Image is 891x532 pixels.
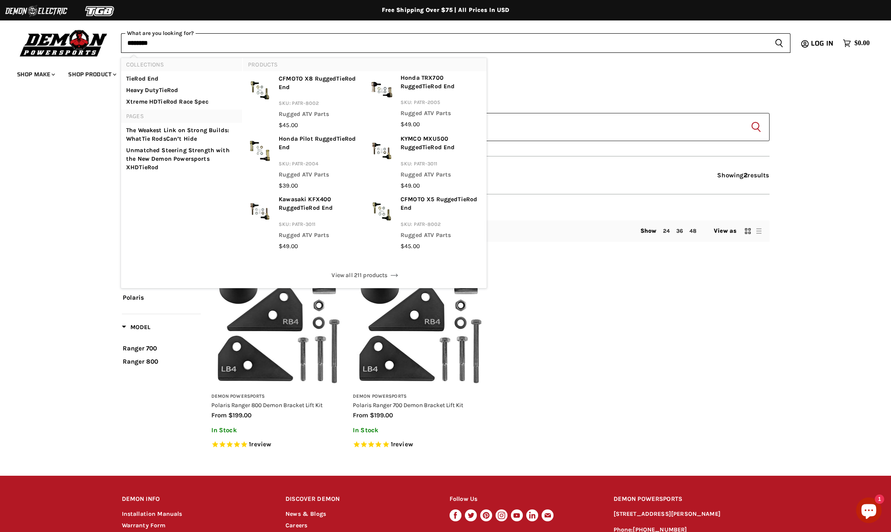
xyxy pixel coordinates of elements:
img: TGB Logo 2 [68,3,132,19]
img: Polaris Ranger 800 Demon Bracket Lift Kit [211,253,345,387]
div: Product filter [122,221,201,378]
li: collections: Tie Rod End [121,71,242,84]
li: Pages [121,110,242,123]
h3: Demon Powersports [211,393,345,400]
li: products: CFMOTO X8 Rugged <b>Tie</b> Rod End [243,71,365,133]
a: TieRod End [126,75,237,83]
inbox-online-store-chat: Shopify online store chat [854,497,884,525]
p: CFMOTO X8 Rugged Rod End [279,75,360,94]
h2: DEMON POWERSPORTS [614,489,770,509]
strong: 2 [744,171,747,179]
span: Show [640,227,657,234]
h3: Demon Powersports [353,393,486,400]
button: Search [768,33,790,53]
p: In Stock [353,427,486,434]
img: KYMCO MXU500 Rugged <b>Tie</b> Rod End [370,135,394,166]
p: [STREET_ADDRESS][PERSON_NAME] [614,509,770,519]
img: Polaris Ranger 700 Demon Bracket Lift Kit [353,253,486,387]
li: products: CFMOTO X5 Rugged <b>Tie</b> Rod End [365,193,487,254]
span: 1 reviews [391,441,413,448]
b: Tie [422,83,430,90]
p: CFMOTO X5 Rugged Rod End [401,195,482,215]
span: $199.00 [370,411,393,419]
a: Honda TRX700 Rugged <b>Tie</b> Rod End Honda TRX700 RuggedTieRod End SKU: PATR-2005 Rugged ATV Pa... [370,74,482,129]
a: $0.00 [839,37,874,49]
li: collections: Xtreme HD Tie Rod Race Spec [121,96,242,110]
span: Polaris [123,294,144,301]
span: Log in [811,38,833,49]
a: 36 [676,228,683,234]
a: Log in [807,40,839,47]
p: KYMCO MXU500 Rugged Rod End [401,135,482,154]
p: SKU: PATR-8002 [279,99,360,110]
li: products: KYMCO MXU500 Rugged <b>Tie</b> Rod End [365,132,487,193]
h2: DEMON INFO [122,489,270,509]
button: Filter by Model [122,323,150,334]
a: 48 [689,228,696,234]
form: Product [121,33,790,53]
b: Tie [142,135,150,142]
span: $199.00 [228,411,251,419]
h2: Follow Us [450,489,597,509]
img: Kawasaki KFX400 Rugged <b>Tie</b> Rod End [248,195,272,227]
b: Tie [158,98,166,105]
a: News & Blogs [285,510,326,518]
a: Careers [285,522,307,529]
b: Tie [139,164,147,171]
span: Ranger 800 [123,358,158,365]
span: 1 reviews [249,441,271,448]
input: When autocomplete results are available use up and down arrows to review and enter to select [121,33,768,53]
b: Tie [126,75,134,82]
div: View All [248,266,482,284]
a: Unmatched Steering Strength with the New Demon Powersports XHDTieRod [126,146,237,172]
img: Honda TRX700 Rugged <b>Tie</b> Rod End [370,74,394,105]
button: grid view [744,227,752,235]
p: Rugged ATV Parts [279,110,360,121]
li: products: Kawasaki KFX400 Rugged <b>Tie</b> Rod End [243,193,365,253]
button: list view [755,227,763,235]
span: Rated 5.0 out of 5 stars 1 reviews [211,440,345,449]
p: Honda TRX700 Rugged Rod End [401,74,482,93]
li: Products [243,58,487,71]
li: pages: The Weakest Link on Strong Builds: What Tie Rods Can’t Hide [121,123,242,145]
b: Tie [159,87,167,94]
a: Shop Make [11,66,60,83]
a: Polaris Ranger 800 Demon Bracket Lift Kit [211,402,323,408]
a: Kawasaki KFX400 Rugged <b>Tie</b> Rod End Kawasaki KFX400 RuggedTieRod End SKU: PATR-3011 Rugged ... [248,195,360,251]
span: $49.00 [401,121,420,128]
img: Honda Pilot Rugged <b>Tie</b> Rod End [248,135,272,166]
a: KYMCO MXU500 Rugged <b>Tie</b> Rod End KYMCO MXU500 RuggedTieRod End SKU: PATR-3011 Rugged ATV Pa... [370,135,482,190]
a: CFMOTO X5 Rugged <b>Tie</b> Rod End CFMOTO X5 RuggedTieRod End SKU: PATR-8002 Rugged ATV Parts $4... [370,195,482,251]
li: products: Honda TRX700 Rugged <b>Tie</b> Rod End [365,71,487,132]
span: $39.00 [279,182,298,189]
b: Tie [336,75,344,82]
a: The Weakest Link on Strong Builds: WhatTie RodsCan’t Hide [126,126,237,143]
a: Honda Pilot Rugged <b>Tie</b> Rod End Honda Pilot RuggedTieRod End SKU: PATR-2004 Rugged ATV Part... [248,135,360,190]
img: Demon Powersports [17,28,110,58]
p: Rugged ATV Parts [401,171,482,182]
a: CFMOTO X8 Rugged <b>Tie</b> Rod End CFMOTO X8 RuggedTieRod End SKU: PATR-8002 Rugged ATV Parts $4... [248,75,360,130]
a: Heavy DutyTieRod [126,86,237,95]
p: SKU: PATR-2005 [401,98,482,109]
span: $45.00 [279,121,298,129]
span: $0.00 [854,39,870,47]
li: products: Honda Pilot Rugged <b>Tie</b> Rod End [243,132,365,193]
span: Showing results [717,171,769,179]
a: Xtreme HDTieRod Race Spec [126,98,237,106]
a: 24 [663,228,670,234]
span: Model [122,324,150,331]
div: Pages [121,110,242,187]
p: Rugged ATV Parts [279,231,360,242]
li: collections: Heavy Duty Tie Rod [121,84,242,96]
span: $49.00 [279,243,298,250]
p: SKU: PATR-2004 [279,159,360,171]
a: Warranty Form [122,522,166,529]
p: Rugged ATV Parts [401,109,482,120]
p: Rugged ATV Parts [279,171,360,182]
p: SKU: PATR-3011 [279,220,360,231]
li: Collections [121,58,242,71]
a: Shop Product [62,66,121,83]
p: SKU: PATR-8002 [401,220,482,231]
span: review [393,441,413,448]
div: Free Shipping Over $75 | All Prices In USD [105,6,787,14]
